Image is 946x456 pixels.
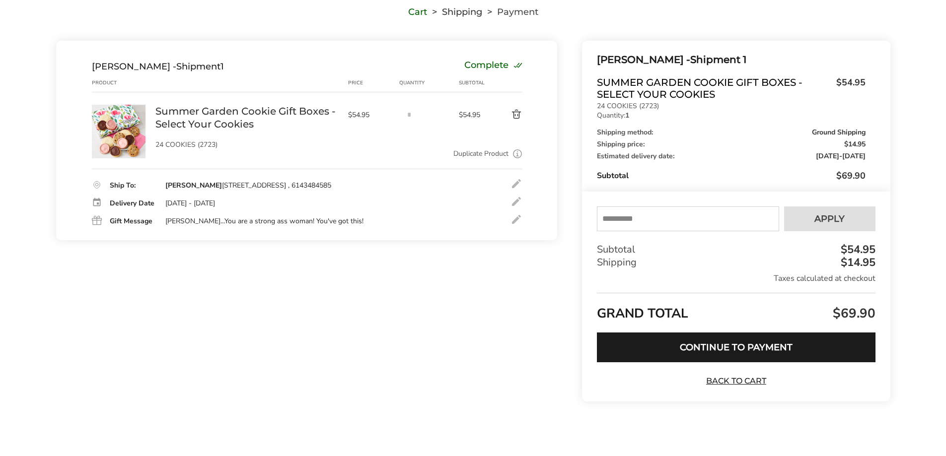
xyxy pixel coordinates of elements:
span: $69.90 [836,170,866,182]
div: Gift Message [110,218,155,225]
div: Subtotal [597,170,865,182]
div: $54.95 [838,244,875,255]
div: $14.95 [838,257,875,268]
div: Quantity [399,79,459,87]
a: Duplicate Product [453,148,509,159]
a: Summer Garden Cookie Gift Boxes - Select Your Cookies [155,105,338,130]
span: $54.95 [348,110,395,120]
div: Shipping method: [597,129,865,136]
p: 24 COOKIES (2723) [597,103,865,110]
div: Taxes calculated at checkout [597,273,875,284]
div: Delivery Date [110,200,155,207]
span: $54.95 [459,110,488,120]
div: Subtotal [459,79,488,87]
a: Cart [408,8,427,15]
a: Back to Cart [701,376,771,387]
div: GRAND TOTAL [597,293,875,325]
div: [STREET_ADDRESS] , 6143484585 [165,181,331,190]
span: Summer Garden Cookie Gift Boxes - Select Your Cookies [597,76,831,100]
div: [DATE] - [DATE] [165,199,215,208]
div: Complete [464,61,522,72]
span: 1 [220,61,224,72]
strong: [PERSON_NAME] [165,181,222,190]
p: 24 COOKIES (2723) [155,141,338,148]
div: Shipment [92,61,224,72]
button: Delete product [488,109,522,121]
button: Apply [784,206,875,231]
img: Summer Garden Cookie Gift Boxes - Select Your Cookies [92,105,146,158]
div: Price [348,79,400,87]
span: - [816,153,866,160]
span: [PERSON_NAME] - [597,54,690,65]
p: Quantity: [597,112,865,119]
li: Shipping [427,8,482,15]
div: Ship To: [110,182,155,189]
span: $54.95 [831,76,866,98]
div: Shipment 1 [597,52,865,68]
a: Summer Garden Cookie Gift Boxes - Select Your Cookies$54.95 [597,76,865,100]
div: Shipping [597,256,875,269]
span: $69.90 [830,305,875,322]
strong: 1 [625,111,629,120]
span: [DATE] [816,151,839,161]
div: Estimated delivery date: [597,153,865,160]
div: Product [92,79,155,87]
span: [DATE] [842,151,866,161]
div: Shipping price: [597,141,865,148]
span: $14.95 [844,141,866,148]
span: Apply [814,214,845,223]
button: Continue to Payment [597,332,875,362]
span: [PERSON_NAME] - [92,61,176,72]
span: Payment [497,8,538,15]
div: [PERSON_NAME]...You are a strong ass woman! You've got this! [165,217,364,226]
a: Summer Garden Cookie Gift Boxes - Select Your Cookies [92,104,146,114]
div: Subtotal [597,243,875,256]
input: Quantity input [399,105,419,125]
span: Ground Shipping [812,129,866,136]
